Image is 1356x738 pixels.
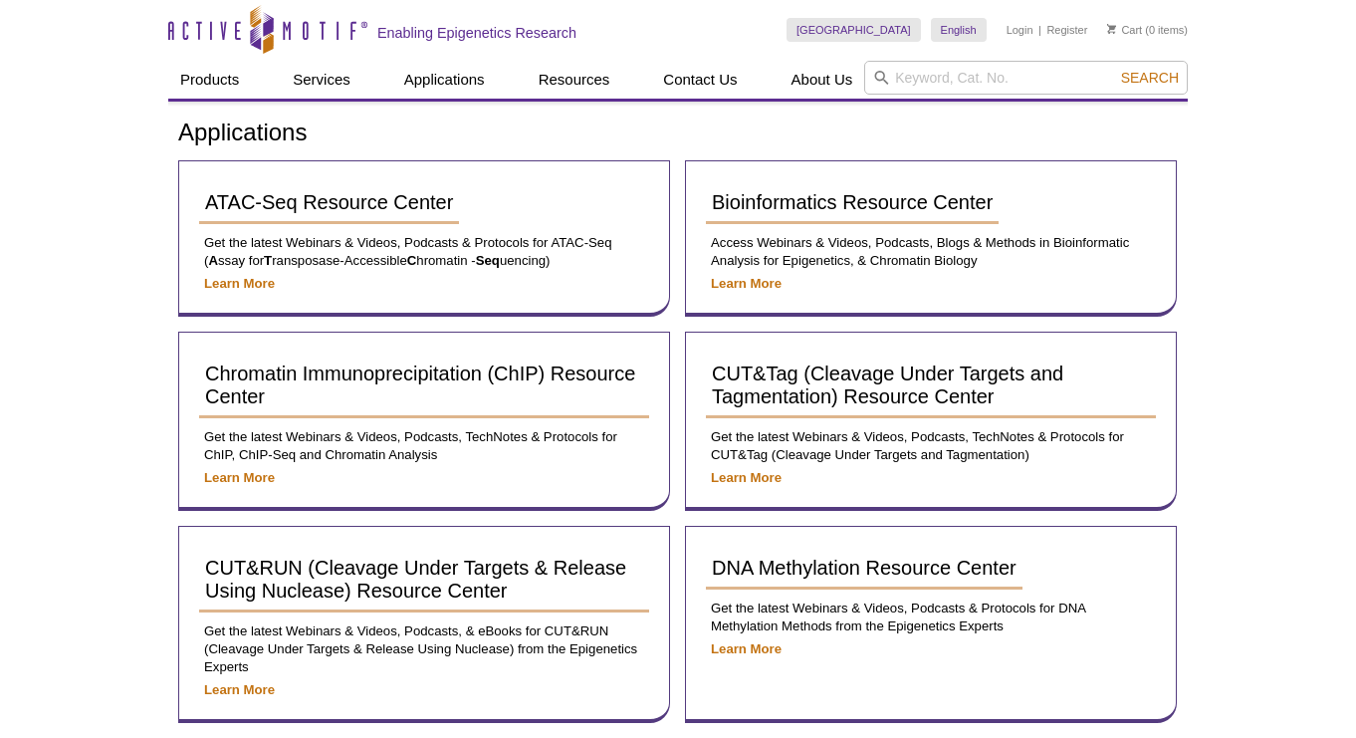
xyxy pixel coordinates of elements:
p: Get the latest Webinars & Videos, Podcasts, TechNotes & Protocols for ChIP, ChIP-Seq and Chromati... [199,428,649,464]
a: Cart [1107,23,1142,37]
a: Applications [392,61,497,99]
p: Access Webinars & Videos, Podcasts, Blogs & Methods in Bioinformatic Analysis for Epigenetics, & ... [706,234,1156,270]
a: Learn More [204,276,275,291]
a: English [931,18,987,42]
a: Contact Us [651,61,749,99]
input: Keyword, Cat. No. [864,61,1188,95]
a: Learn More [204,470,275,485]
h2: Enabling Epigenetics Research [377,24,576,42]
a: Learn More [711,641,782,656]
a: Products [168,61,251,99]
a: Learn More [711,470,782,485]
li: | [1038,18,1041,42]
p: Get the latest Webinars & Videos, Podcasts, & eBooks for CUT&RUN (Cleavage Under Targets & Releas... [199,622,649,676]
a: Bioinformatics Resource Center [706,181,999,224]
li: (0 items) [1107,18,1188,42]
a: Chromatin Immunoprecipitation (ChIP) Resource Center [199,353,649,418]
a: About Us [780,61,865,99]
span: CUT&RUN (Cleavage Under Targets & Release Using Nuclease) Resource Center [205,557,626,602]
p: Get the latest Webinars & Videos, Podcasts & Protocols for DNA Methylation Methods from the Epige... [706,600,1156,635]
strong: C [407,253,417,268]
a: DNA Methylation Resource Center [706,547,1022,590]
button: Search [1115,69,1185,87]
p: Get the latest Webinars & Videos, Podcasts, TechNotes & Protocols for CUT&Tag (Cleavage Under Tar... [706,428,1156,464]
a: Resources [527,61,622,99]
a: Learn More [711,276,782,291]
span: CUT&Tag (Cleavage Under Targets and Tagmentation) Resource Center [712,363,1063,407]
strong: A [208,253,218,268]
img: Your Cart [1107,24,1116,34]
a: [GEOGRAPHIC_DATA] [787,18,921,42]
a: Learn More [204,682,275,697]
a: Register [1046,23,1087,37]
h1: Applications [178,120,1178,148]
span: Bioinformatics Resource Center [712,191,993,213]
span: Search [1121,70,1179,86]
span: ATAC-Seq Resource Center [205,191,453,213]
p: Get the latest Webinars & Videos, Podcasts & Protocols for ATAC-Seq ( ssay for ransposase-Accessi... [199,234,649,270]
span: Chromatin Immunoprecipitation (ChIP) Resource Center [205,363,635,407]
a: CUT&RUN (Cleavage Under Targets & Release Using Nuclease) Resource Center [199,547,649,613]
span: DNA Methylation Resource Center [712,557,1017,579]
strong: T [264,253,272,268]
strong: Seq [476,253,500,268]
a: Services [281,61,362,99]
a: ATAC-Seq Resource Center [199,181,459,224]
a: CUT&Tag (Cleavage Under Targets and Tagmentation) Resource Center [706,353,1156,418]
a: Login [1007,23,1033,37]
